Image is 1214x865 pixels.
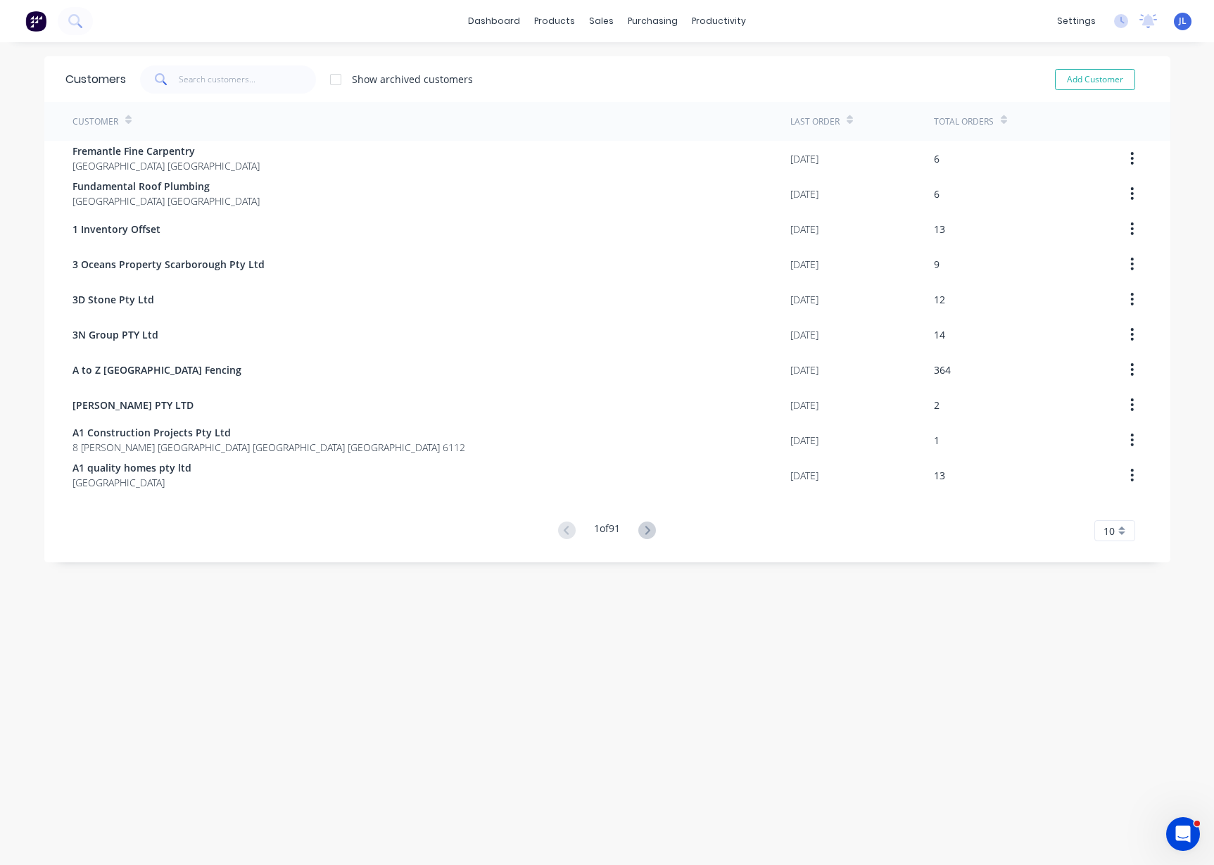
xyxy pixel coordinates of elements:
div: purchasing [621,11,685,32]
span: [PERSON_NAME] PTY LTD [72,398,194,412]
div: 13 [934,222,945,236]
div: [DATE] [790,327,818,342]
span: [GEOGRAPHIC_DATA] [GEOGRAPHIC_DATA] [72,194,260,208]
div: 12 [934,292,945,307]
span: A to Z [GEOGRAPHIC_DATA] Fencing [72,362,241,377]
div: Customer [72,115,118,128]
div: 14 [934,327,945,342]
div: 9 [934,257,940,272]
span: 8 [PERSON_NAME] [GEOGRAPHIC_DATA] [GEOGRAPHIC_DATA] [GEOGRAPHIC_DATA] 6112 [72,440,465,455]
a: dashboard [461,11,527,32]
div: productivity [685,11,753,32]
div: [DATE] [790,222,818,236]
img: Factory [25,11,46,32]
span: A1 Construction Projects Pty Ltd [72,425,465,440]
div: sales [582,11,621,32]
span: [GEOGRAPHIC_DATA] [GEOGRAPHIC_DATA] [72,158,260,173]
div: [DATE] [790,292,818,307]
span: JL [1179,15,1187,27]
span: [GEOGRAPHIC_DATA] [72,475,191,490]
div: Customers [65,71,126,88]
input: Search customers... [179,65,316,94]
span: Fundamental Roof Plumbing [72,179,260,194]
span: 3N Group PTY Ltd [72,327,158,342]
div: 6 [934,187,940,201]
div: 364 [934,362,951,377]
iframe: Intercom live chat [1166,817,1200,851]
div: Show archived customers [352,72,473,87]
div: [DATE] [790,151,818,166]
div: 2 [934,398,940,412]
div: Last Order [790,115,840,128]
div: [DATE] [790,468,818,483]
span: A1 quality homes pty ltd [72,460,191,475]
div: [DATE] [790,433,818,448]
div: Total Orders [934,115,994,128]
div: [DATE] [790,362,818,377]
div: 6 [934,151,940,166]
div: [DATE] [790,257,818,272]
div: [DATE] [790,187,818,201]
span: 10 [1104,524,1115,538]
span: Fremantle Fine Carpentry [72,144,260,158]
div: [DATE] [790,398,818,412]
span: 3 Oceans Property Scarborough Pty Ltd [72,257,265,272]
div: 1 [934,433,940,448]
div: settings [1050,11,1103,32]
div: products [527,11,582,32]
div: 13 [934,468,945,483]
span: 3D Stone Pty Ltd [72,292,154,307]
span: 1 Inventory Offset [72,222,160,236]
div: 1 of 91 [594,521,620,541]
button: Add Customer [1055,69,1135,90]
